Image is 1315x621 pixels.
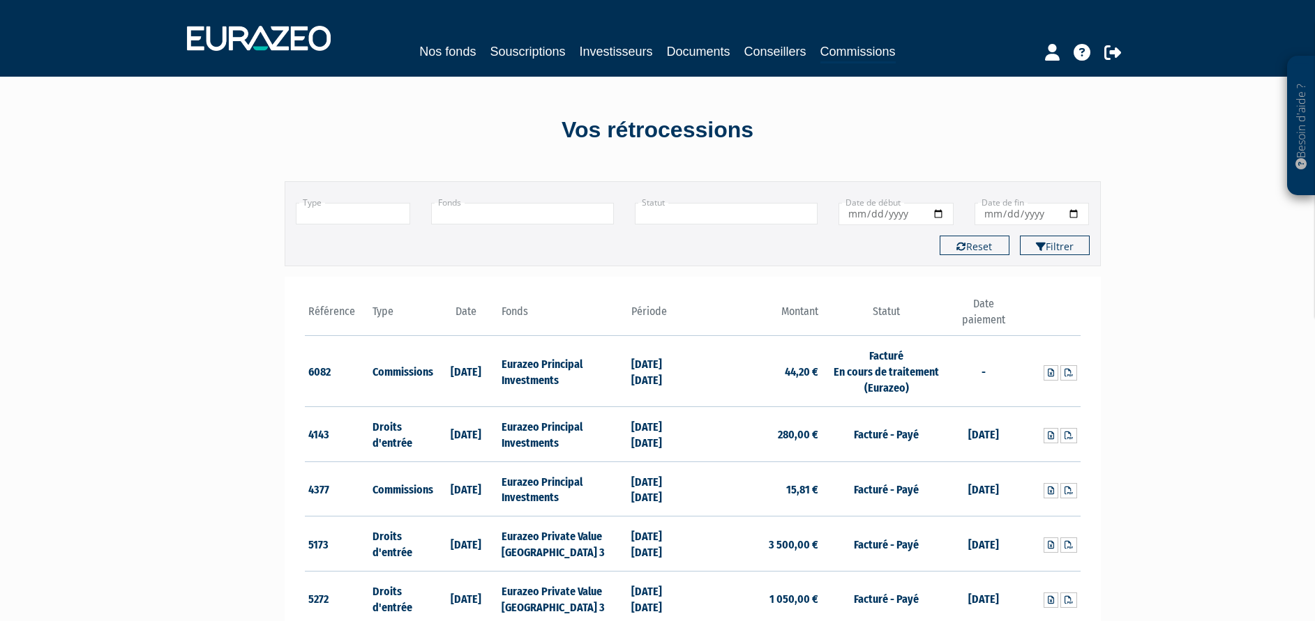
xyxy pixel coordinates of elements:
[434,406,499,461] td: [DATE]
[693,296,822,336] th: Montant
[693,461,822,516] td: 15,81 €
[369,296,434,336] th: Type
[951,406,1016,461] td: [DATE]
[187,26,331,51] img: 1732889491-logotype_eurazeo_blanc_rvb.png
[498,336,627,407] td: Eurazeo Principal Investments
[628,516,693,572] td: [DATE] [DATE]
[260,114,1055,146] div: Vos rétrocessions
[744,42,806,61] a: Conseillers
[940,236,1009,255] button: Reset
[628,336,693,407] td: [DATE] [DATE]
[369,336,434,407] td: Commissions
[498,296,627,336] th: Fonds
[822,516,951,572] td: Facturé - Payé
[434,461,499,516] td: [DATE]
[820,42,896,63] a: Commissions
[490,42,565,61] a: Souscriptions
[305,461,370,516] td: 4377
[951,516,1016,572] td: [DATE]
[693,406,822,461] td: 280,00 €
[369,516,434,572] td: Droits d'entrée
[667,42,730,61] a: Documents
[498,461,627,516] td: Eurazeo Principal Investments
[434,516,499,572] td: [DATE]
[434,336,499,407] td: [DATE]
[434,296,499,336] th: Date
[1293,63,1309,189] p: Besoin d'aide ?
[951,296,1016,336] th: Date paiement
[305,336,370,407] td: 6082
[693,336,822,407] td: 44,20 €
[305,406,370,461] td: 4143
[822,336,951,407] td: Facturé En cours de traitement (Eurazeo)
[822,296,951,336] th: Statut
[1020,236,1090,255] button: Filtrer
[693,516,822,572] td: 3 500,00 €
[498,516,627,572] td: Eurazeo Private Value [GEOGRAPHIC_DATA] 3
[579,42,652,61] a: Investisseurs
[628,406,693,461] td: [DATE] [DATE]
[822,461,951,516] td: Facturé - Payé
[305,296,370,336] th: Référence
[305,516,370,572] td: 5173
[419,42,476,61] a: Nos fonds
[628,296,693,336] th: Période
[369,406,434,461] td: Droits d'entrée
[822,406,951,461] td: Facturé - Payé
[369,461,434,516] td: Commissions
[951,336,1016,407] td: -
[628,461,693,516] td: [DATE] [DATE]
[951,461,1016,516] td: [DATE]
[498,406,627,461] td: Eurazeo Principal Investments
